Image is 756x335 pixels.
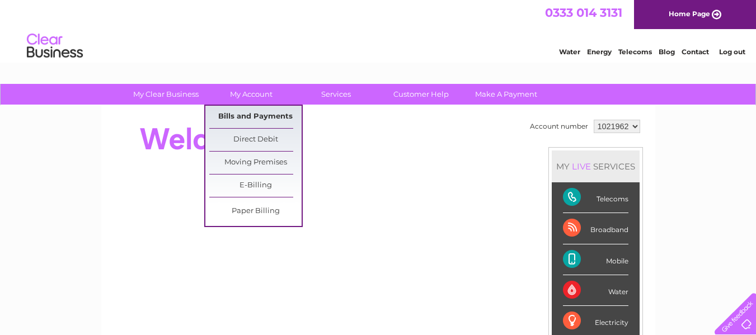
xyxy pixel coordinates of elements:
[209,152,302,174] a: Moving Premises
[209,129,302,151] a: Direct Debit
[563,182,628,213] div: Telecoms
[209,106,302,128] a: Bills and Payments
[209,174,302,197] a: E-Billing
[114,6,643,54] div: Clear Business is a trading name of Verastar Limited (registered in [GEOGRAPHIC_DATA] No. 3667643...
[209,200,302,223] a: Paper Billing
[559,48,580,56] a: Water
[552,150,640,182] div: MY SERVICES
[563,275,628,306] div: Water
[375,84,467,105] a: Customer Help
[719,48,745,56] a: Log out
[545,6,622,20] a: 0333 014 3131
[460,84,552,105] a: Make A Payment
[563,213,628,244] div: Broadband
[570,161,593,172] div: LIVE
[659,48,675,56] a: Blog
[527,117,591,136] td: Account number
[205,84,297,105] a: My Account
[120,84,212,105] a: My Clear Business
[290,84,382,105] a: Services
[587,48,612,56] a: Energy
[563,244,628,275] div: Mobile
[26,29,83,63] img: logo.png
[618,48,652,56] a: Telecoms
[682,48,709,56] a: Contact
